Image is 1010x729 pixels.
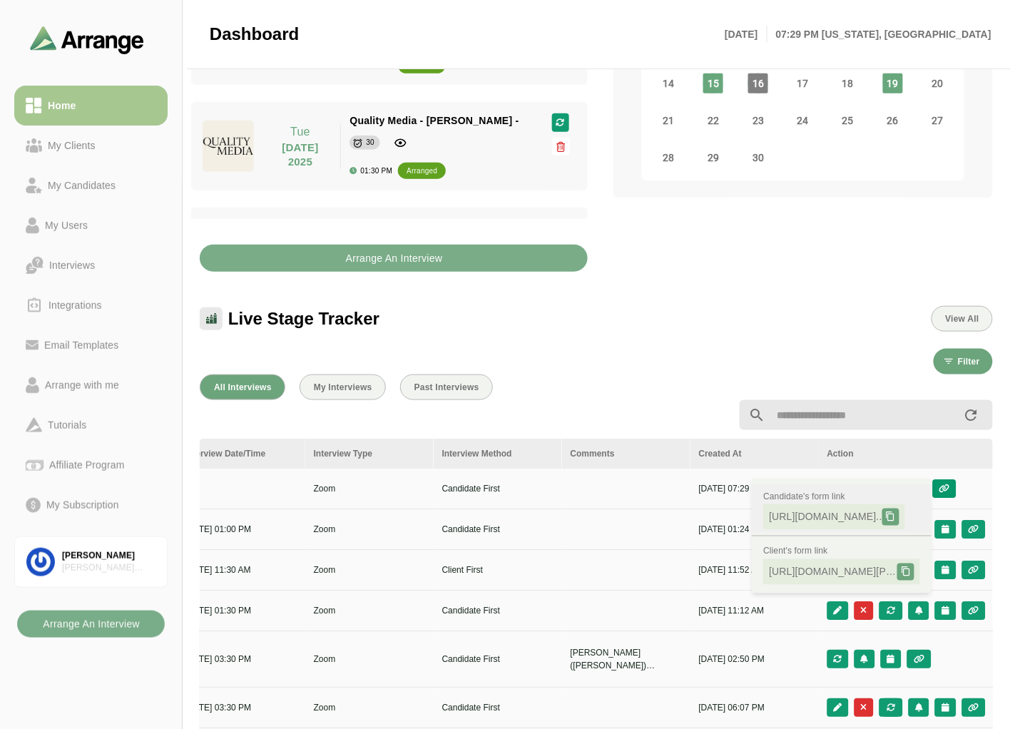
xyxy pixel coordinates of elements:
[41,496,125,514] div: My Subscription
[14,245,168,285] a: Interviews
[748,148,768,168] span: Tuesday, September 30, 2025
[699,701,810,714] p: [DATE] 06:07 PM
[14,126,168,165] a: My Clients
[442,564,554,576] p: Client First
[748,73,768,93] span: Tuesday, September 16, 2025
[44,257,101,274] div: Interviews
[228,308,379,330] span: Live Stage Tracker
[185,604,297,617] p: [DATE] 01:30 PM
[42,417,92,434] div: Tutorials
[699,564,810,576] p: [DATE] 11:52 AM
[314,447,425,460] div: Interview Type
[699,447,810,460] div: Created At
[345,245,443,272] b: Arrange An Interview
[200,374,285,400] button: All Interviews
[213,382,272,392] span: All Interviews
[185,653,297,666] p: [DATE] 03:30 PM
[658,73,678,93] span: Sunday, September 14, 2025
[838,73,858,93] span: Thursday, September 18, 2025
[400,374,493,400] button: Past Interviews
[314,523,425,536] p: Zoom
[928,111,948,131] span: Saturday, September 27, 2025
[703,148,723,168] span: Monday, September 29, 2025
[14,325,168,365] a: Email Templates
[366,136,374,150] div: 30
[748,111,768,131] span: Tuesday, September 23, 2025
[883,111,903,131] span: Friday, September 26, 2025
[699,604,810,617] p: [DATE] 11:12 AM
[442,447,554,460] div: Interview Method
[14,485,168,525] a: My Subscription
[699,482,810,495] p: [DATE] 07:29 PM
[769,510,882,524] span: [URL][DOMAIN_NAME]..
[39,337,124,354] div: Email Templates
[350,115,519,126] span: Quality Media - [PERSON_NAME] -
[767,26,991,43] p: 07:29 PM [US_STATE], [GEOGRAPHIC_DATA]
[42,177,121,194] div: My Candidates
[838,111,858,131] span: Thursday, September 25, 2025
[442,701,554,714] p: Candidate First
[42,137,101,154] div: My Clients
[14,405,168,445] a: Tutorials
[314,564,425,576] p: Zoom
[185,701,297,714] p: [DATE] 03:30 PM
[44,457,130,474] div: Affiliate Program
[14,285,168,325] a: Integrations
[14,165,168,205] a: My Candidates
[14,365,168,405] a: Arrange with me
[300,374,386,400] button: My Interviews
[883,73,903,93] span: Friday, September 19, 2025
[703,111,723,131] span: Monday, September 22, 2025
[442,482,554,495] p: Candidate First
[957,357,980,367] span: Filter
[42,97,81,114] div: Home
[203,121,254,172] img: quality_media_logo.jpg
[313,382,372,392] span: My Interviews
[185,447,297,460] div: Interview Date/Time
[699,653,810,666] p: [DATE] 02:50 PM
[703,73,723,93] span: Monday, September 15, 2025
[793,73,813,93] span: Wednesday, September 17, 2025
[414,382,479,392] span: Past Interviews
[763,546,827,556] span: Client's form link
[14,536,168,588] a: [PERSON_NAME][PERSON_NAME] Associates
[43,297,108,314] div: Integrations
[30,26,144,53] img: arrangeai-name-small-logo.4d2b8aee.svg
[442,604,554,617] p: Candidate First
[62,562,155,574] div: [PERSON_NAME] Associates
[314,482,425,495] p: Zoom
[725,26,767,43] p: [DATE]
[793,111,813,131] span: Wednesday, September 24, 2025
[658,148,678,168] span: Sunday, September 28, 2025
[658,111,678,131] span: Sunday, September 21, 2025
[571,447,682,460] div: Comments
[42,611,140,638] b: Arrange An Interview
[17,611,165,638] button: Arrange An Interview
[571,646,682,672] div: [PERSON_NAME] ([PERSON_NAME]) [PERSON_NAME], CAPM: Accepted other role
[442,653,554,666] p: Candidate First
[314,604,425,617] p: Zoom
[185,523,297,536] p: [DATE] 01:00 PM
[945,314,979,324] span: View All
[407,164,437,178] div: arranged
[39,377,125,394] div: Arrange with me
[963,407,980,424] i: appended action
[769,565,897,579] span: [URL][DOMAIN_NAME][PERSON_NAME]..
[269,141,332,169] p: [DATE] 2025
[185,564,297,576] p: [DATE] 11:30 AM
[928,73,948,93] span: Saturday, September 20, 2025
[699,523,810,536] p: [DATE] 01:24 PM
[350,167,392,175] div: 01:30 PM
[827,447,986,460] div: Action
[314,701,425,714] p: Zoom
[200,245,588,272] button: Arrange An Interview
[314,653,425,666] p: Zoom
[210,24,299,45] span: Dashboard
[269,123,332,141] p: Tue
[14,445,168,485] a: Affiliate Program
[442,523,554,536] p: Candidate First
[62,550,155,562] div: [PERSON_NAME]
[39,217,93,234] div: My Users
[934,349,993,374] button: Filter
[14,86,168,126] a: Home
